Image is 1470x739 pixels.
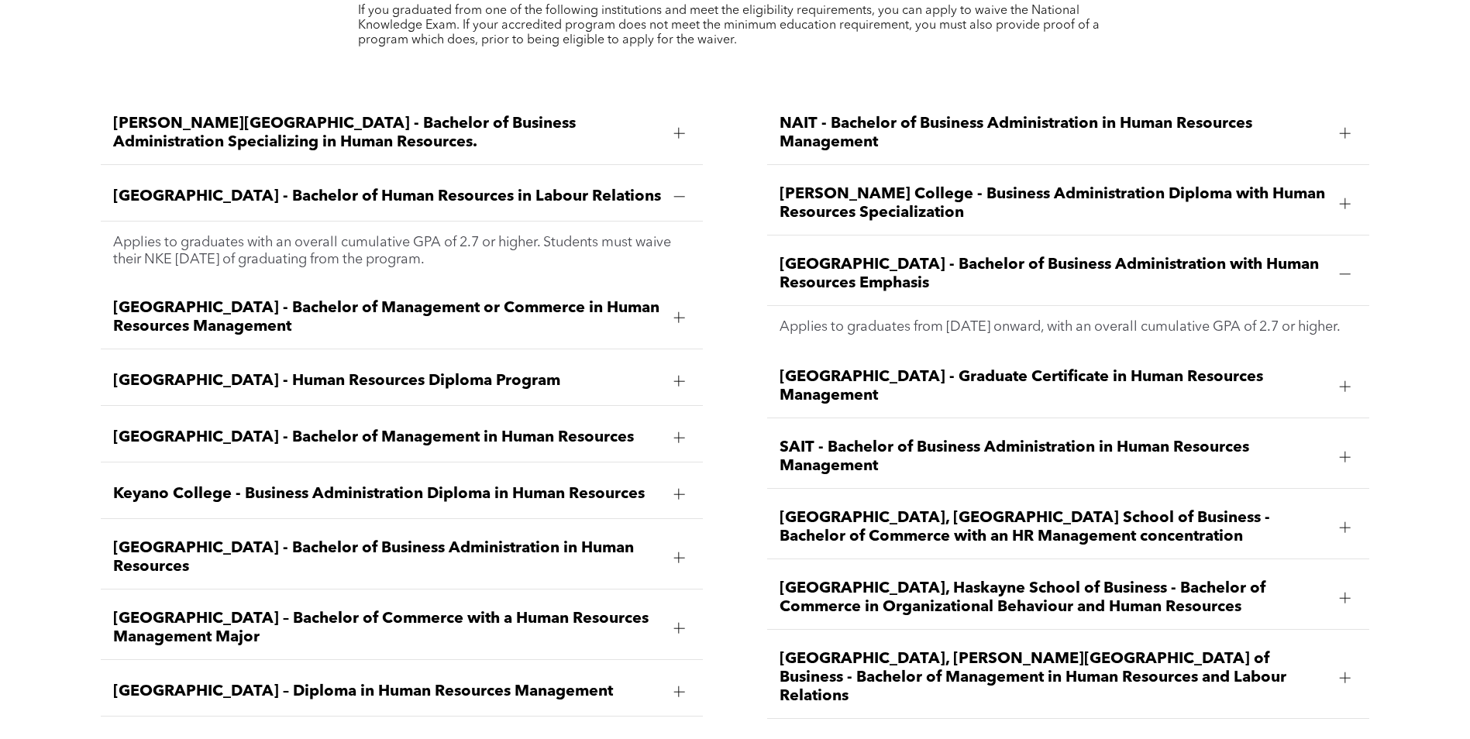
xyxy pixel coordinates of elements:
span: [GEOGRAPHIC_DATA], [GEOGRAPHIC_DATA] School of Business - Bachelor of Commerce with an HR Managem... [780,509,1328,546]
span: [GEOGRAPHIC_DATA] - Bachelor of Business Administration with Human Resources Emphasis [780,256,1328,293]
span: [PERSON_NAME][GEOGRAPHIC_DATA] - Bachelor of Business Administration Specializing in Human Resour... [113,115,662,152]
span: [GEOGRAPHIC_DATA] - Bachelor of Business Administration in Human Resources [113,539,662,576]
p: Applies to graduates with an overall cumulative GPA of 2.7 or higher. Students must waive their N... [113,234,691,268]
span: [GEOGRAPHIC_DATA] - Human Resources Diploma Program [113,372,662,390]
span: NAIT - Bachelor of Business Administration in Human Resources Management [780,115,1328,152]
span: [GEOGRAPHIC_DATA], Haskayne School of Business - Bachelor of Commerce in Organizational Behaviour... [780,579,1328,617]
span: SAIT - Bachelor of Business Administration in Human Resources Management [780,438,1328,476]
span: [GEOGRAPHIC_DATA] – Diploma in Human Resources Management [113,682,662,701]
span: [PERSON_NAME] College - Business Administration Diploma with Human Resources Specialization [780,185,1328,222]
span: [GEOGRAPHIC_DATA] - Bachelor of Management in Human Resources [113,428,662,447]
span: If you graduated from one of the following institutions and meet the eligibility requirements, yo... [358,5,1100,46]
span: [GEOGRAPHIC_DATA] - Bachelor of Management or Commerce in Human Resources Management [113,299,662,336]
span: Keyano College - Business Administration Diploma in Human Resources [113,485,662,504]
span: [GEOGRAPHIC_DATA], [PERSON_NAME][GEOGRAPHIC_DATA] of Business - Bachelor of Management in Human R... [780,650,1328,706]
span: [GEOGRAPHIC_DATA] – Bachelor of Commerce with a Human Resources Management Major [113,610,662,647]
span: [GEOGRAPHIC_DATA] - Graduate Certificate in Human Resources Management [780,368,1328,405]
p: Applies to graduates from [DATE] onward, with an overall cumulative GPA of 2.7 or higher. [780,318,1358,335]
span: [GEOGRAPHIC_DATA] - Bachelor of Human Resources in Labour Relations [113,187,662,206]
